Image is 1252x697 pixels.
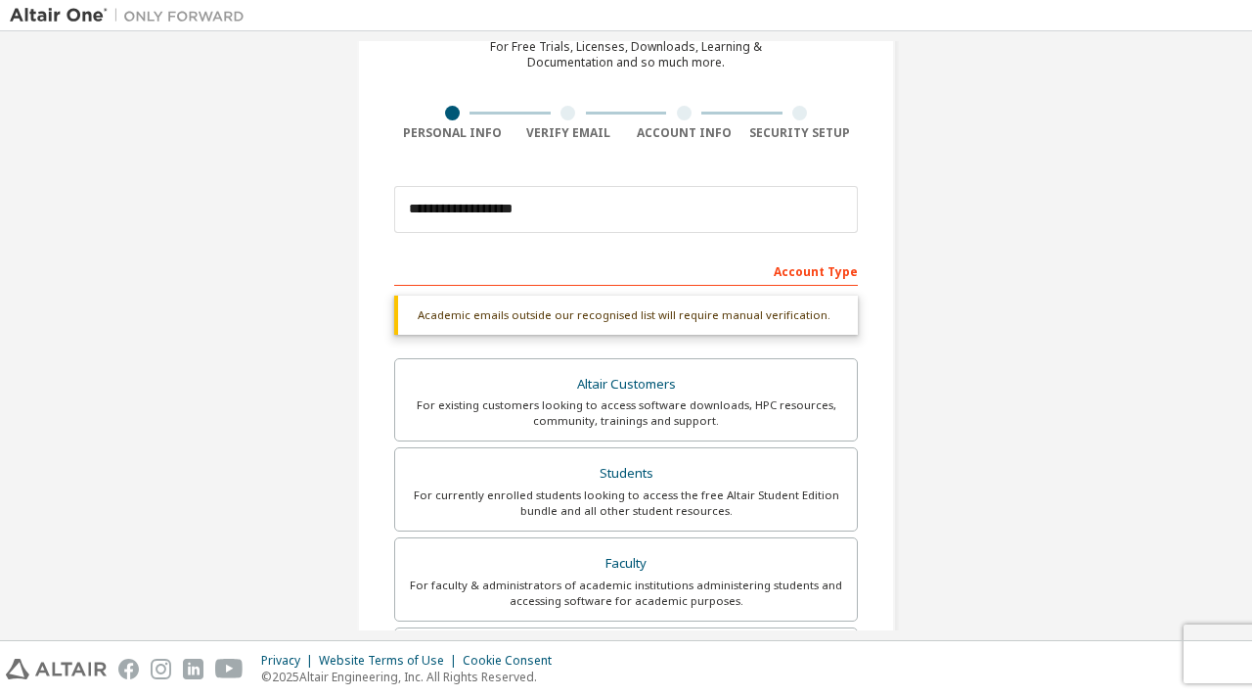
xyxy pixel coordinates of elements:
[407,578,845,609] div: For faculty & administrators of academic institutions administering students and accessing softwa...
[151,659,171,679] img: instagram.svg
[10,6,254,25] img: Altair One
[407,371,845,398] div: Altair Customers
[407,460,845,488] div: Students
[319,653,463,669] div: Website Terms of Use
[490,39,762,70] div: For Free Trials, Licenses, Downloads, Learning & Documentation and so much more.
[261,669,563,685] p: © 2025 Altair Engineering, Inc. All Rights Reserved.
[511,125,627,141] div: Verify Email
[394,125,511,141] div: Personal Info
[626,125,742,141] div: Account Info
[394,296,858,335] div: Academic emails outside our recognised list will require manual verification.
[6,659,107,679] img: altair_logo.svg
[183,659,203,679] img: linkedin.svg
[463,653,563,669] div: Cookie Consent
[742,125,859,141] div: Security Setup
[407,550,845,578] div: Faculty
[394,255,858,286] div: Account Type
[118,659,139,679] img: facebook.svg
[407,397,845,429] div: For existing customers looking to access software downloads, HPC resources, community, trainings ...
[261,653,319,669] div: Privacy
[407,488,845,519] div: For currently enrolled students looking to access the free Altair Student Edition bundle and all ...
[215,659,244,679] img: youtube.svg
